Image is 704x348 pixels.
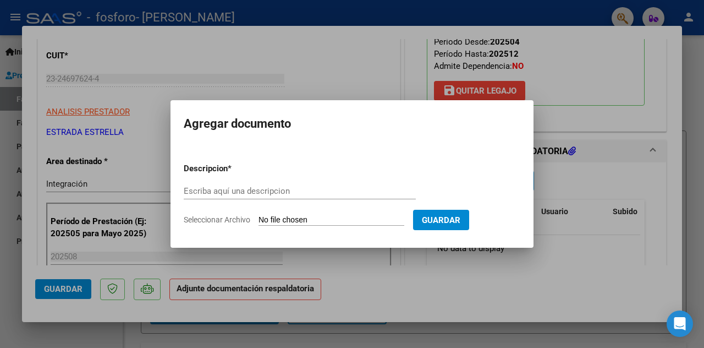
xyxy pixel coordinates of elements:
span: Seleccionar Archivo [184,215,250,224]
p: Descripcion [184,162,285,175]
button: Guardar [413,210,469,230]
h2: Agregar documento [184,113,520,134]
span: Guardar [422,215,460,225]
div: Open Intercom Messenger [667,311,693,337]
